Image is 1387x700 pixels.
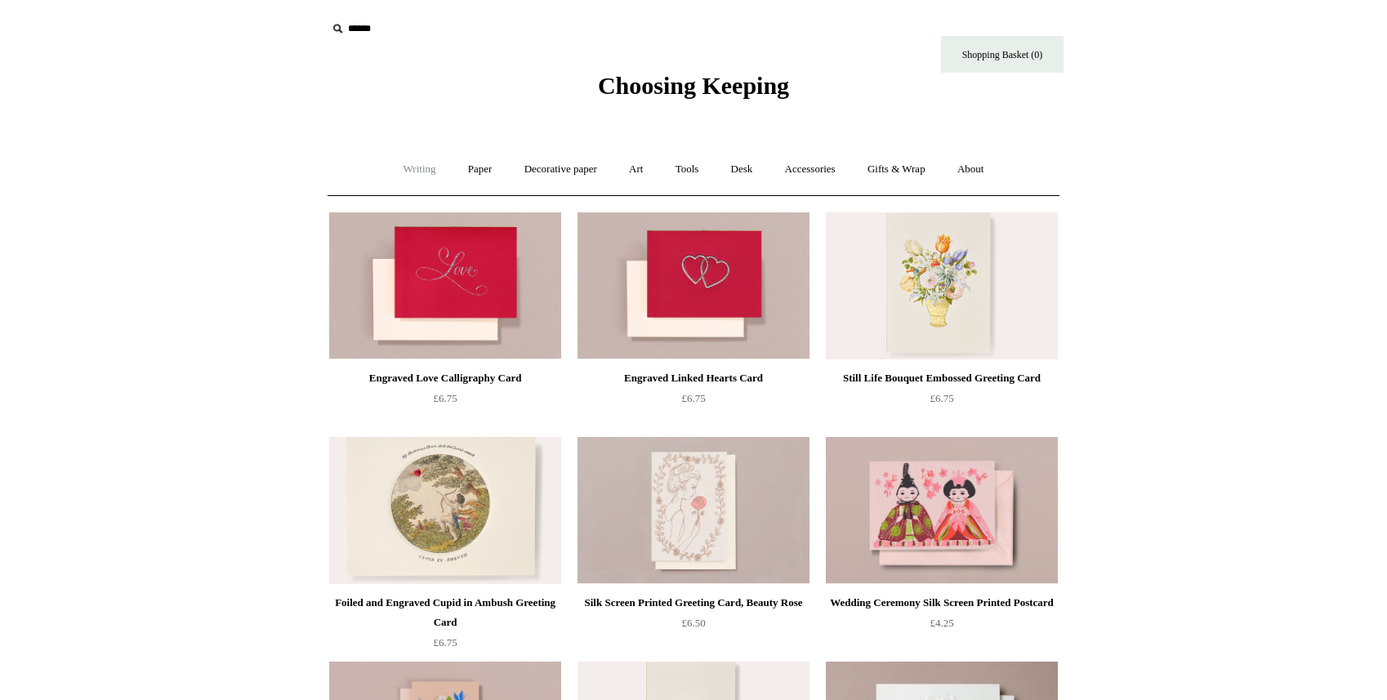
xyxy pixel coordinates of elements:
[329,437,561,584] a: Foiled and Engraved Cupid in Ambush Greeting Card Foiled and Engraved Cupid in Ambush Greeting Card
[598,85,789,96] a: Choosing Keeping
[770,148,850,191] a: Accessories
[578,593,809,660] a: Silk Screen Printed Greeting Card, Beauty Rose £6.50
[582,593,805,613] div: Silk Screen Printed Greeting Card, Beauty Rose
[716,148,768,191] a: Desk
[830,593,1054,613] div: Wedding Ceremony Silk Screen Printed Postcard
[329,593,561,660] a: Foiled and Engraved Cupid in Ambush Greeting Card £6.75
[578,212,809,359] img: Engraved Linked Hearts Card
[930,617,953,629] span: £4.25
[826,212,1058,359] a: Still Life Bouquet Embossed Greeting Card Still Life Bouquet Embossed Greeting Card
[329,368,561,435] a: Engraved Love Calligraphy Card £6.75
[578,437,809,584] img: Silk Screen Printed Greeting Card, Beauty Rose
[389,148,451,191] a: Writing
[578,212,809,359] a: Engraved Linked Hearts Card Engraved Linked Hearts Card
[433,392,457,404] span: £6.75
[830,368,1054,388] div: Still Life Bouquet Embossed Greeting Card
[614,148,658,191] a: Art
[578,437,809,584] a: Silk Screen Printed Greeting Card, Beauty Rose Silk Screen Printed Greeting Card, Beauty Rose
[826,437,1058,584] a: Wedding Ceremony Silk Screen Printed Postcard Wedding Ceremony Silk Screen Printed Postcard
[826,368,1058,435] a: Still Life Bouquet Embossed Greeting Card £6.75
[661,148,714,191] a: Tools
[826,212,1058,359] img: Still Life Bouquet Embossed Greeting Card
[681,617,705,629] span: £6.50
[826,437,1058,584] img: Wedding Ceremony Silk Screen Printed Postcard
[329,437,561,584] img: Foiled and Engraved Cupid in Ambush Greeting Card
[329,212,561,359] a: Engraved Love Calligraphy Card Engraved Love Calligraphy Card
[941,36,1064,73] a: Shopping Basket (0)
[453,148,507,191] a: Paper
[510,148,612,191] a: Decorative paper
[433,636,457,649] span: £6.75
[943,148,999,191] a: About
[853,148,940,191] a: Gifts & Wrap
[826,593,1058,660] a: Wedding Ceremony Silk Screen Printed Postcard £4.25
[333,368,557,388] div: Engraved Love Calligraphy Card
[582,368,805,388] div: Engraved Linked Hearts Card
[681,392,705,404] span: £6.75
[333,593,557,632] div: Foiled and Engraved Cupid in Ambush Greeting Card
[930,392,953,404] span: £6.75
[598,72,789,99] span: Choosing Keeping
[578,368,809,435] a: Engraved Linked Hearts Card £6.75
[329,212,561,359] img: Engraved Love Calligraphy Card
